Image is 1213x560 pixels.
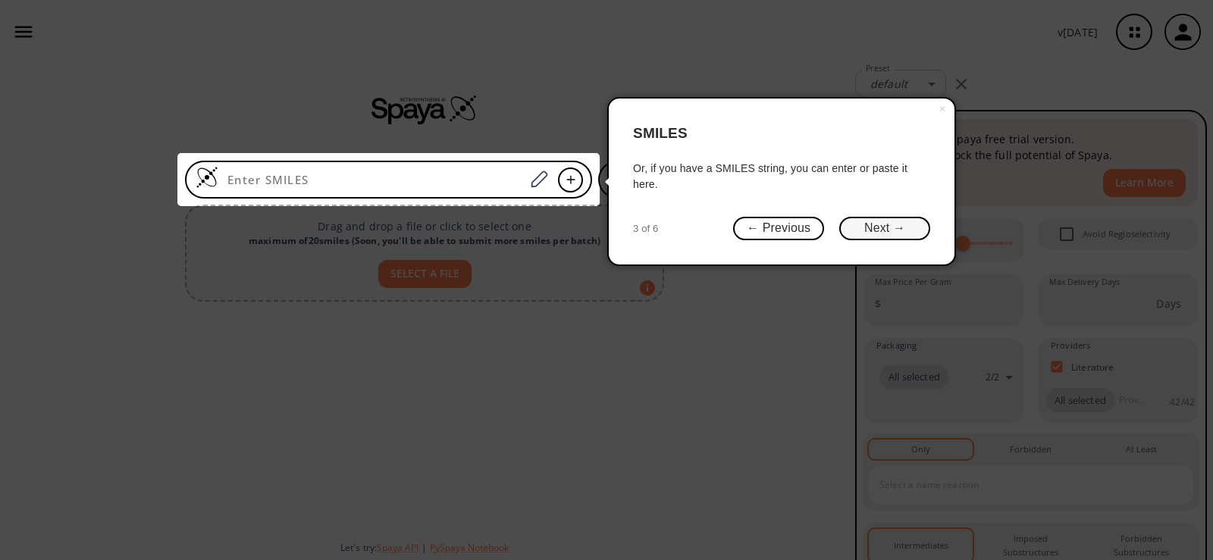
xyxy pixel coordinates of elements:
header: SMILES [633,111,930,157]
button: Close [930,99,954,120]
span: 3 of 6 [633,221,658,236]
img: Logo Spaya [196,166,218,189]
div: Or, if you have a SMILES string, you can enter or paste it here. [633,161,930,192]
button: Next → [839,217,930,240]
button: ← Previous [733,217,824,240]
input: Enter SMILES [218,172,525,187]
